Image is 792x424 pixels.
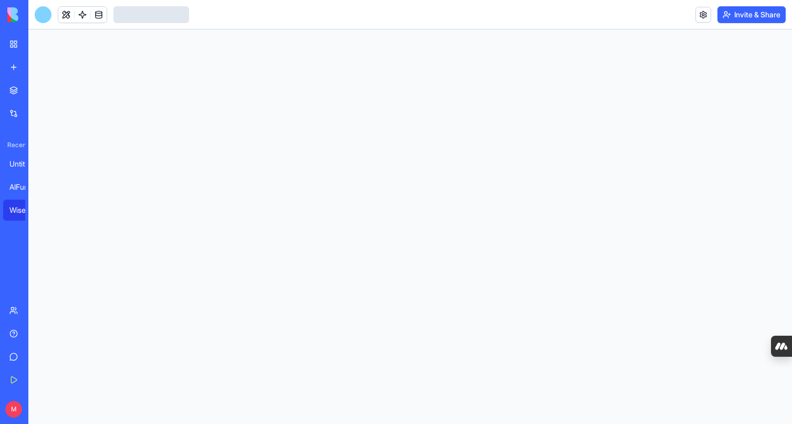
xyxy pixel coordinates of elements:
a: Untitled App [3,153,45,174]
button: Invite & Share [717,6,786,23]
div: AIFunnel Pitch Deck [9,182,39,192]
span: Recent [3,141,25,149]
img: logo [7,7,72,22]
a: WiseStamp - Lost Deal Analysis [3,200,45,221]
div: WiseStamp - Lost Deal Analysis [9,205,39,215]
a: AIFunnel Pitch Deck [3,177,45,198]
span: M [5,401,22,418]
div: Untitled App [9,159,39,169]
